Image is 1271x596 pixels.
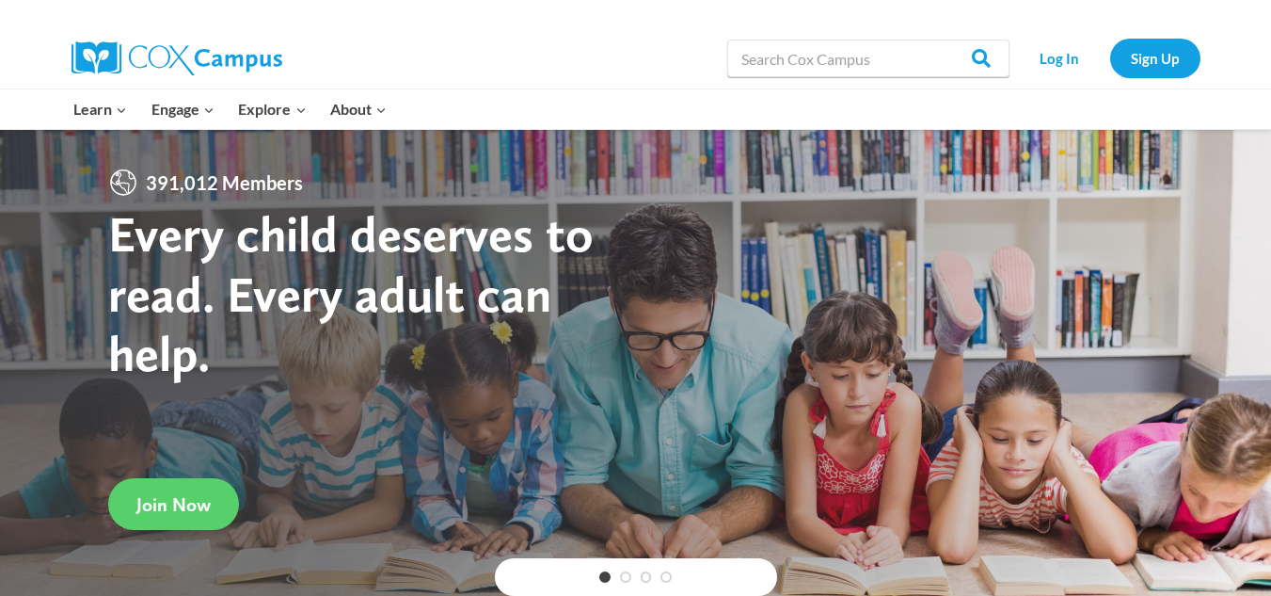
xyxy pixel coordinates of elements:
[620,572,631,583] a: 2
[73,97,127,121] span: Learn
[1019,39,1200,77] nav: Secondary Navigation
[71,41,282,75] img: Cox Campus
[238,97,306,121] span: Explore
[62,89,399,129] nav: Primary Navigation
[727,40,1009,77] input: Search Cox Campus
[1019,39,1101,77] a: Log In
[599,572,611,583] a: 1
[1110,39,1200,77] a: Sign Up
[138,168,310,198] span: 391,012 Members
[136,493,211,516] span: Join Now
[660,572,672,583] a: 4
[108,203,594,383] strong: Every child deserves to read. Every adult can help.
[151,97,214,121] span: Engage
[641,572,652,583] a: 3
[108,478,239,530] a: Join Now
[330,97,387,121] span: About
